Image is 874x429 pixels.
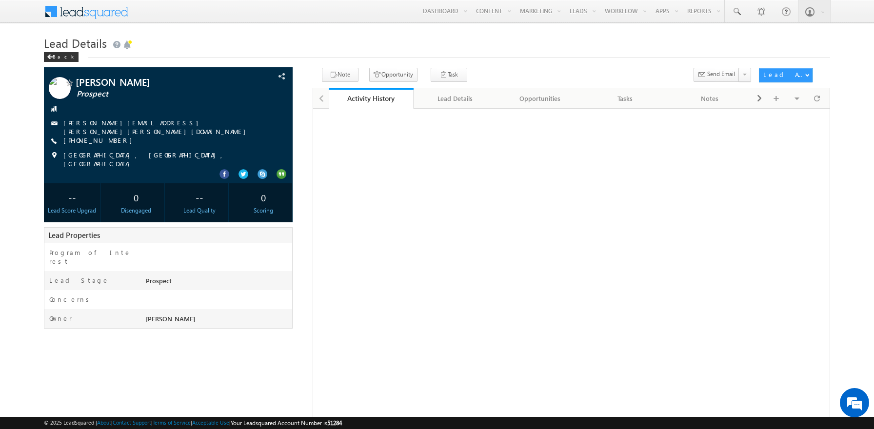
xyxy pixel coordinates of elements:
div: Notes [675,93,744,104]
div: Lead Details [421,93,490,104]
div: 0 [110,188,162,206]
label: Owner [49,314,72,323]
button: Lead Actions [759,68,813,82]
span: Lead Properties [48,230,100,240]
div: Back [44,52,79,62]
span: Lead Details [44,35,107,51]
a: [PERSON_NAME][EMAIL_ADDRESS][PERSON_NAME][PERSON_NAME][DOMAIN_NAME] [63,118,251,136]
span: Prospect [77,89,232,99]
span: © 2025 LeadSquared | | | | | [44,418,342,428]
span: Send Email [707,70,735,78]
a: Opportunities [498,88,583,109]
div: Disengaged [110,206,162,215]
img: Profile photo [49,77,71,102]
div: Lead Actions [763,70,805,79]
button: Task [431,68,467,82]
span: Your Leadsquared Account Number is [231,419,342,427]
div: Tasks [591,93,659,104]
button: Note [322,68,358,82]
label: Concerns [49,295,93,304]
a: About [97,419,111,426]
span: [PERSON_NAME] [146,314,195,323]
div: -- [46,188,99,206]
a: Activity History [329,88,414,109]
div: Scoring [238,206,290,215]
a: Back [44,52,83,60]
div: Lead Score Upgrad [46,206,99,215]
span: 51284 [327,419,342,427]
div: Activity History [336,94,406,103]
span: [PERSON_NAME] [76,77,231,87]
div: Prospect [143,276,292,290]
button: Send Email [694,68,739,82]
a: Terms of Service [153,419,191,426]
a: Acceptable Use [192,419,229,426]
div: Opportunities [506,93,574,104]
label: Lead Stage [49,276,109,285]
a: Lead Details [414,88,498,109]
label: Program of Interest [49,248,134,266]
button: Opportunity [369,68,417,82]
div: 0 [238,188,290,206]
div: Lead Quality [174,206,226,215]
span: [PHONE_NUMBER] [63,136,137,146]
a: Notes [668,88,753,109]
div: -- [174,188,226,206]
a: Tasks [583,88,668,109]
a: Contact Support [113,419,151,426]
span: [GEOGRAPHIC_DATA], [GEOGRAPHIC_DATA], [GEOGRAPHIC_DATA] [63,151,267,168]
